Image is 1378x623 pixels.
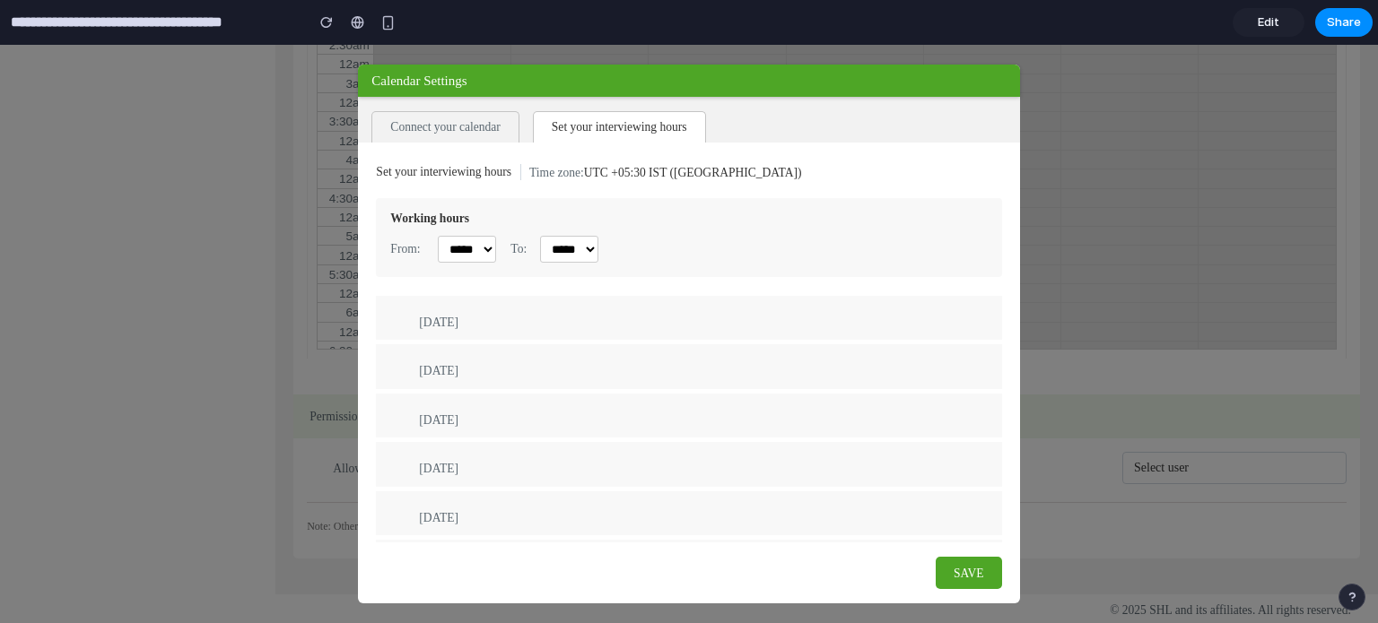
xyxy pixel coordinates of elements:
span: [DATE] [419,466,458,480]
span: [DATE] [419,271,458,284]
span: Edit [1258,13,1279,31]
span: [DATE] [419,320,458,333]
div: Working hours [390,168,987,180]
span: Calendar settings [371,29,467,43]
a: Edit [1233,8,1304,37]
span: To: [510,198,533,211]
span: Set your interviewing hours [376,119,511,136]
button: Share [1315,8,1373,37]
span: [DATE] [419,418,458,431]
span: Share [1327,13,1361,31]
span: Time zone: [529,120,584,134]
span: From: [390,198,431,211]
span: Connect your calendar [371,66,519,98]
span: Set your interviewing hours [533,66,706,98]
button: Save [936,512,1002,544]
span: UTC +05:30 IST ([GEOGRAPHIC_DATA]) [584,120,802,134]
span: [DATE] [419,368,458,382]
